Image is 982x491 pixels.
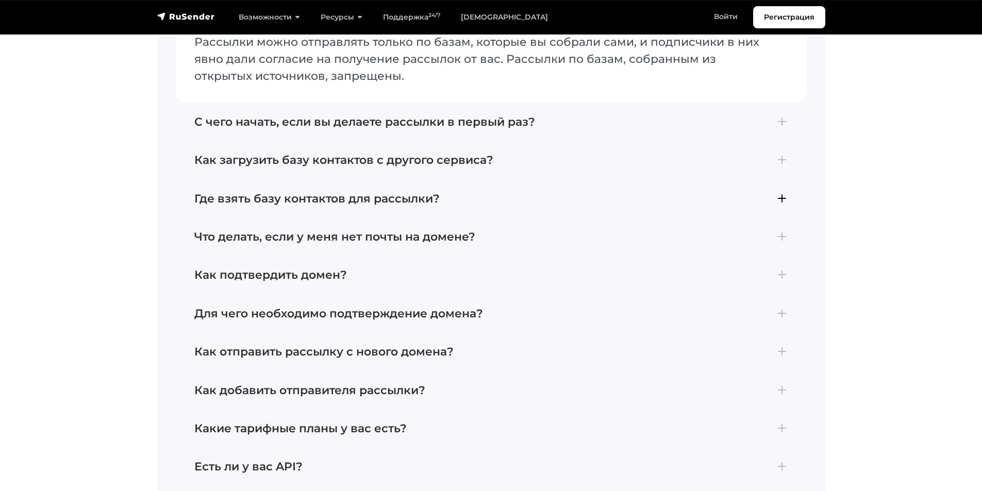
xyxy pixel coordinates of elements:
[310,7,373,28] a: Ресурсы
[194,33,788,84] p: Рассылки можно отправлять только по базам, которые вы собрали сами, и подписчики в них явно дали ...
[157,11,215,22] img: RuSender
[194,115,788,129] h4: С чего начать, если вы делаете рассылки в первый раз?
[428,12,440,19] sup: 24/7
[194,154,788,167] h4: Как загрузить базу контактов с другого сервиса?
[194,268,788,282] h4: Как подтвердить домен?
[194,307,788,320] h4: Для чего необходимо подтверждение домена?
[373,7,451,28] a: Поддержка24/7
[704,6,748,27] a: Войти
[194,422,788,435] h4: Какие тарифные планы у вас есть?
[194,230,788,244] h4: Что делать, если у меня нет почты на домене?
[228,7,310,28] a: Возможности
[753,6,825,28] a: Регистрация
[451,7,558,28] a: [DEMOGRAPHIC_DATA]
[194,345,788,359] h4: Как отправить рассылку с нового домена?
[194,460,788,473] h4: Есть ли у вас API?
[194,192,788,206] h4: Где взять базу контактов для рассылки?
[194,384,788,397] h4: Как добавить отправителя рассылки?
